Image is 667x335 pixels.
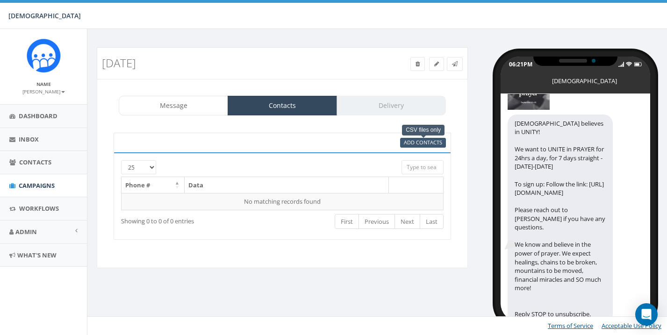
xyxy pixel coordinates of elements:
a: Terms of Service [548,321,593,330]
img: Rally_Platform_Icon.png [26,38,61,73]
div: [DEMOGRAPHIC_DATA] believes in UNITY! We want to UNITE in PRAYER for 24hrs a day, for 7 days stra... [508,114,613,323]
div: 06:21PM [509,60,532,68]
a: Contacts [228,96,337,115]
a: Message [119,96,228,115]
span: Inbox [19,135,39,143]
span: Send Test Message [452,60,458,68]
a: Last [420,214,444,229]
span: Delete Campaign [416,60,420,68]
span: Workflows [19,204,59,213]
a: First [335,214,359,229]
h3: [DATE] [102,57,369,69]
div: Showing 0 to 0 of 0 entries [121,213,247,226]
span: [DEMOGRAPHIC_DATA] [8,11,81,20]
div: CSV files only [402,125,445,135]
th: Phone #: activate to sort column descending [122,177,185,193]
small: [PERSON_NAME] [22,88,65,95]
span: Admin [15,228,37,236]
div: [DEMOGRAPHIC_DATA] [552,77,599,81]
span: Contacts [19,158,51,166]
div: Open Intercom Messenger [635,303,658,326]
input: Type to search [402,160,444,174]
span: Campaigns [19,181,55,190]
a: Acceptable Use Policy [602,321,661,330]
th: Data [185,177,389,193]
a: Add ContactsCSV files only [400,138,446,148]
span: Dashboard [19,112,57,120]
td: No matching records found [122,193,444,210]
a: Previous [359,214,395,229]
small: Name [36,81,51,87]
a: Next [394,214,420,229]
a: [PERSON_NAME] [22,87,65,95]
span: Add Contacts [404,139,442,146]
span: What's New [17,251,57,259]
span: Edit Campaign [434,60,439,68]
